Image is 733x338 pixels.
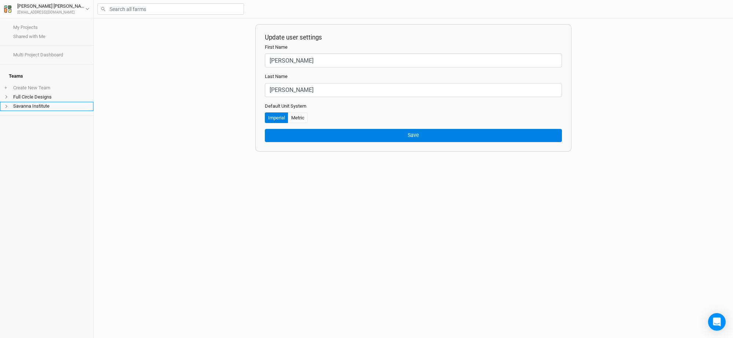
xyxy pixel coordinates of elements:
[288,112,308,123] button: Metric
[265,103,306,109] label: Default Unit System
[4,69,89,83] h4: Teams
[265,83,562,97] input: Last name
[97,3,244,15] input: Search all farms
[4,2,90,15] button: [PERSON_NAME] [PERSON_NAME][EMAIL_ADDRESS][DOMAIN_NAME]
[708,313,726,331] div: Open Intercom Messenger
[265,73,288,80] label: Last Name
[4,85,7,91] span: +
[265,53,562,67] input: First name
[265,112,288,123] button: Imperial
[265,34,562,41] h2: Update user settings
[17,10,85,15] div: [EMAIL_ADDRESS][DOMAIN_NAME]
[265,129,562,142] button: Save
[17,3,85,10] div: [PERSON_NAME] [PERSON_NAME]
[265,44,288,51] label: First Name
